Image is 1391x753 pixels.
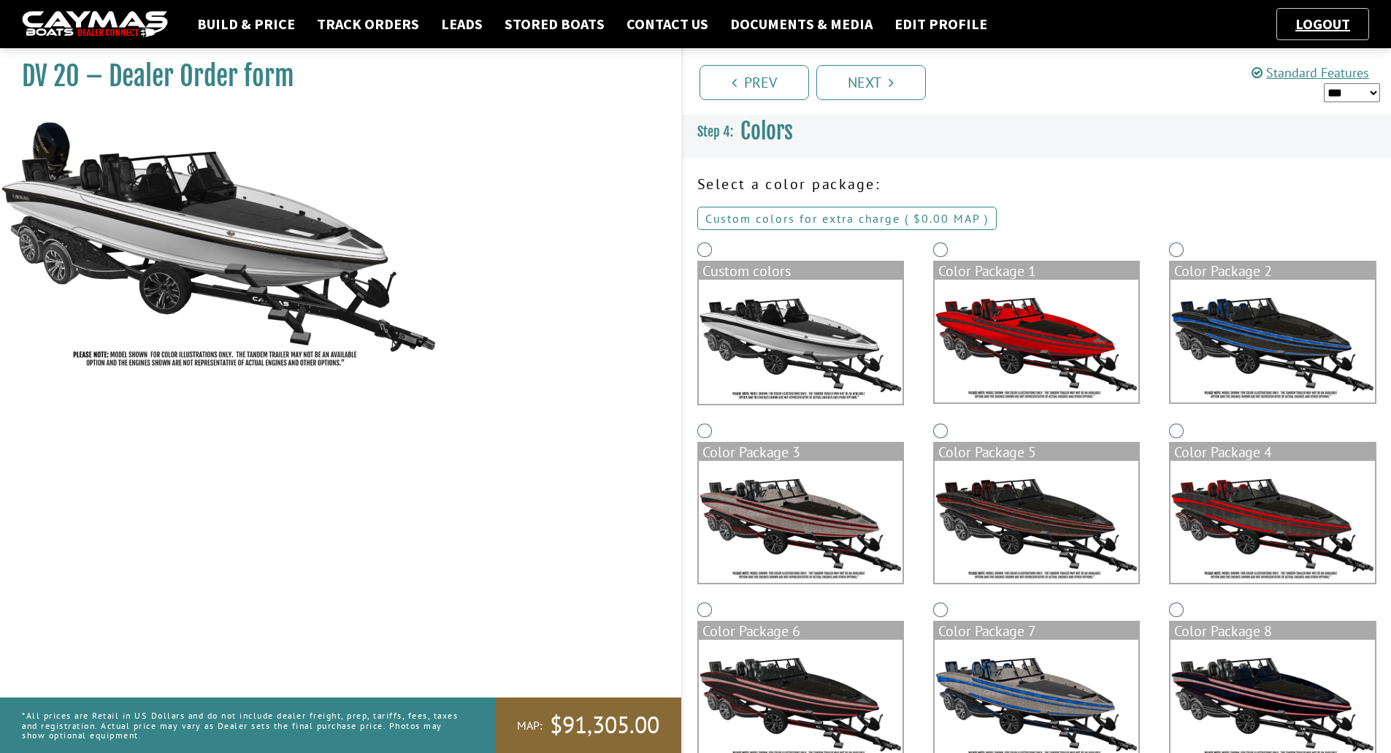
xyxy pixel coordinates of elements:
[1170,280,1374,402] img: color_package_383.png
[699,262,903,280] div: Custom colors
[1170,461,1374,584] img: color_package_386.png
[1170,443,1374,461] div: Color Package 4
[22,60,645,93] h1: DV 20 – Dealer Order form
[699,443,903,461] div: Color Package 3
[913,211,980,226] span: $0.00 MAP
[816,65,926,100] a: Next
[935,443,1138,461] div: Color Package 5
[699,280,903,404] img: DV22-Base-Layer.png
[699,622,903,640] div: Color Package 6
[697,207,997,230] a: Custom colors for extra charge ( $0.00 MAP )
[1170,622,1374,640] div: Color Package 8
[700,65,809,100] a: Prev
[935,622,1138,640] div: Color Package 7
[887,15,995,34] a: Edit Profile
[1252,64,1369,81] a: Standard Features
[495,697,681,753] a: MAP:$91,305.00
[935,461,1138,584] img: color_package_385.png
[697,173,1377,195] p: Select a color package:
[619,15,716,34] a: Contact Us
[935,262,1138,280] div: Color Package 1
[517,718,543,733] span: MAP:
[434,15,490,34] a: Leads
[723,15,880,34] a: Documents & Media
[22,703,462,747] p: *All prices are Retail in US Dollars and do not include dealer freight, prep, tariffs, fees, taxe...
[699,461,903,584] img: color_package_384.png
[22,11,168,38] img: caymas-dealer-connect-2ed40d3bc7270c1d8d7ffb4b79bf05adc795679939227970def78ec6f6c03838.gif
[1170,262,1374,280] div: Color Package 2
[1288,15,1357,33] a: Logout
[190,15,302,34] a: Build & Price
[935,280,1138,402] img: color_package_382.png
[550,710,659,741] span: $91,305.00
[310,15,426,34] a: Track Orders
[497,15,612,34] a: Stored Boats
